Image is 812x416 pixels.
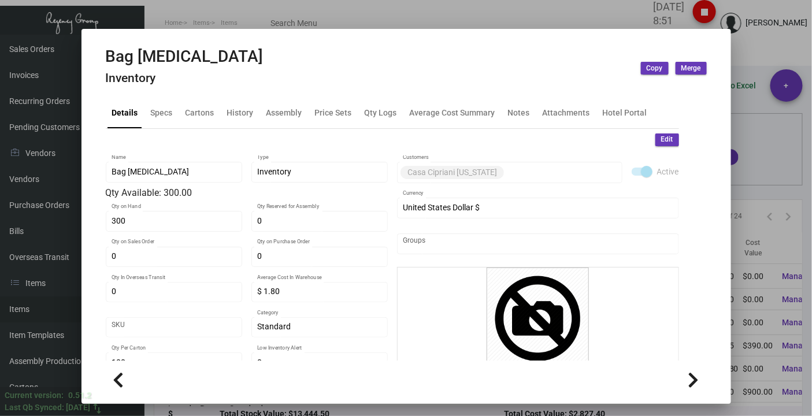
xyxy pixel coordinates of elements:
[112,106,138,118] div: Details
[641,62,669,75] button: Copy
[655,133,679,146] button: Edit
[661,135,673,144] span: Edit
[186,106,214,118] div: Cartons
[410,106,495,118] div: Average Cost Summary
[681,64,701,73] span: Merge
[543,106,590,118] div: Attachments
[401,166,504,179] mat-chip: Casa Cipriani [US_STATE]
[403,239,673,248] input: Add new..
[365,106,397,118] div: Qty Logs
[506,168,616,177] input: Add new..
[68,389,91,402] div: 0.51.2
[603,106,647,118] div: Hotel Portal
[508,106,530,118] div: Notes
[227,106,254,118] div: History
[266,106,302,118] div: Assembly
[106,47,264,66] h2: Bag [MEDICAL_DATA]
[106,186,388,200] div: Qty Available: 300.00
[151,106,173,118] div: Specs
[657,165,679,179] span: Active
[5,402,90,414] div: Last Qb Synced: [DATE]
[315,106,352,118] div: Price Sets
[106,71,264,86] h4: Inventory
[676,62,707,75] button: Merge
[647,64,663,73] span: Copy
[5,389,64,402] div: Current version:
